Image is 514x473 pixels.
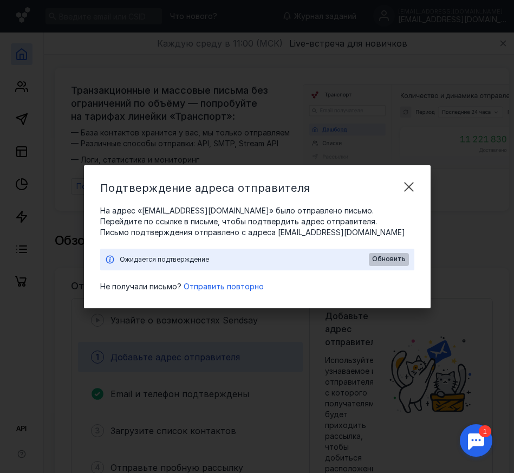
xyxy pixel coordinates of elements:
[184,282,264,291] span: Отправить повторно
[184,281,264,292] button: Отправить повторно
[100,227,414,238] span: Письмо подтверждения отправлено c адреса [EMAIL_ADDRESS][DOMAIN_NAME]
[369,253,409,266] button: Обновить
[100,205,414,227] span: На адрес «[EMAIL_ADDRESS][DOMAIN_NAME]» было отправлено письмо. Перейдите по ссылке в письме, что...
[100,182,310,195] span: Подтверждение адреса отправителя
[24,7,37,18] div: 1
[372,255,406,263] span: Обновить
[120,254,369,265] div: Ожидается подтверждение
[100,281,181,292] span: Не получали письмо?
